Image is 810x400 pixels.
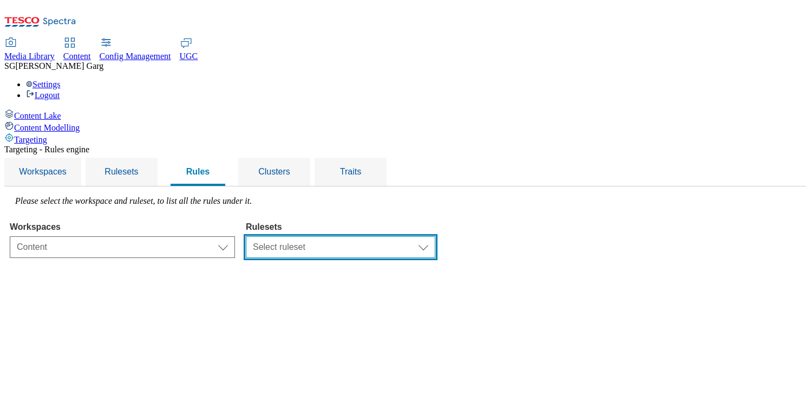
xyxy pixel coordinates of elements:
[10,222,235,232] label: Workspaces
[180,51,198,61] span: UGC
[14,123,80,132] span: Content Modelling
[14,111,61,120] span: Content Lake
[4,61,15,70] span: SG
[15,196,252,205] label: Please select the workspace and ruleset, to list all the rules under it.
[100,38,171,61] a: Config Management
[100,51,171,61] span: Config Management
[104,167,138,176] span: Rulesets
[63,38,91,61] a: Content
[14,135,47,144] span: Targeting
[246,222,435,232] label: Rulesets
[186,167,210,176] span: Rules
[15,61,103,70] span: [PERSON_NAME] Garg
[340,167,361,176] span: Traits
[26,91,60,100] a: Logout
[4,133,806,145] a: Targeting
[4,38,55,61] a: Media Library
[4,121,806,133] a: Content Modelling
[4,145,806,154] div: Targeting - Rules engine
[63,51,91,61] span: Content
[19,167,67,176] span: Workspaces
[180,38,198,61] a: UGC
[258,167,290,176] span: Clusters
[4,109,806,121] a: Content Lake
[26,80,61,89] a: Settings
[4,51,55,61] span: Media Library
